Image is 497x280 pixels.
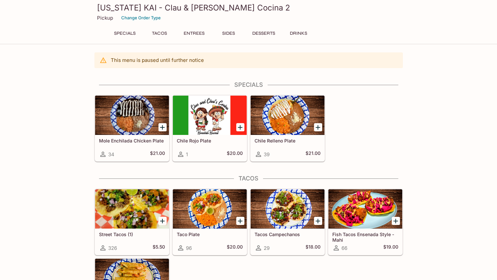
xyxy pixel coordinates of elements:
[97,3,400,13] h3: [US_STATE] KAI - Clau & [PERSON_NAME] Cocina 2
[94,175,403,182] h4: Tacos
[99,138,165,143] h5: Mole Enchilada Chicken Plate
[383,244,398,252] h5: $19.00
[328,189,403,255] a: Fish Tacos Ensenada Style - Mahi66$19.00
[284,29,313,38] button: Drinks
[158,217,167,225] button: Add Street Tacos (1)
[145,29,174,38] button: Tacos
[341,245,347,251] span: 66
[158,123,167,131] button: Add Mole Enchilada Chicken Plate
[108,151,114,158] span: 34
[314,123,322,131] button: Add Chile Relleno Plate
[306,150,321,158] h5: $21.00
[186,245,192,251] span: 96
[255,232,321,237] h5: Tacos Campechanos
[328,189,402,229] div: Fish Tacos Ensenada Style - Mahi
[306,244,321,252] h5: $18.00
[111,57,204,63] p: This menu is paused until further notice
[99,232,165,237] h5: Street Tacos (1)
[227,244,243,252] h5: $20.00
[250,95,325,161] a: Chile Relleno Plate39$21.00
[95,96,169,135] div: Mole Enchilada Chicken Plate
[236,123,244,131] button: Add Chile Rojo Plate
[236,217,244,225] button: Add Taco Plate
[314,217,322,225] button: Add Tacos Campechanos
[97,15,113,21] p: Pickup
[94,81,403,88] h4: Specials
[179,29,209,38] button: Entrees
[173,95,247,161] a: Chile Rojo Plate1$20.00
[173,96,247,135] div: Chile Rojo Plate
[153,244,165,252] h5: $5.50
[110,29,140,38] button: Specials
[249,29,279,38] button: Desserts
[214,29,243,38] button: Sides
[251,96,324,135] div: Chile Relleno Plate
[173,189,247,229] div: Taco Plate
[264,151,270,158] span: 39
[95,95,169,161] a: Mole Enchilada Chicken Plate34$21.00
[186,151,188,158] span: 1
[173,189,247,255] a: Taco Plate96$20.00
[95,189,169,255] a: Street Tacos (1)326$5.50
[255,138,321,143] h5: Chile Relleno Plate
[251,189,324,229] div: Tacos Campechanos
[95,189,169,229] div: Street Tacos (1)
[250,189,325,255] a: Tacos Campechanos29$18.00
[227,150,243,158] h5: $20.00
[108,245,117,251] span: 326
[118,13,164,23] button: Change Order Type
[150,150,165,158] h5: $21.00
[177,138,243,143] h5: Chile Rojo Plate
[332,232,398,242] h5: Fish Tacos Ensenada Style - Mahi
[264,245,270,251] span: 29
[392,217,400,225] button: Add Fish Tacos Ensenada Style - Mahi
[177,232,243,237] h5: Taco Plate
